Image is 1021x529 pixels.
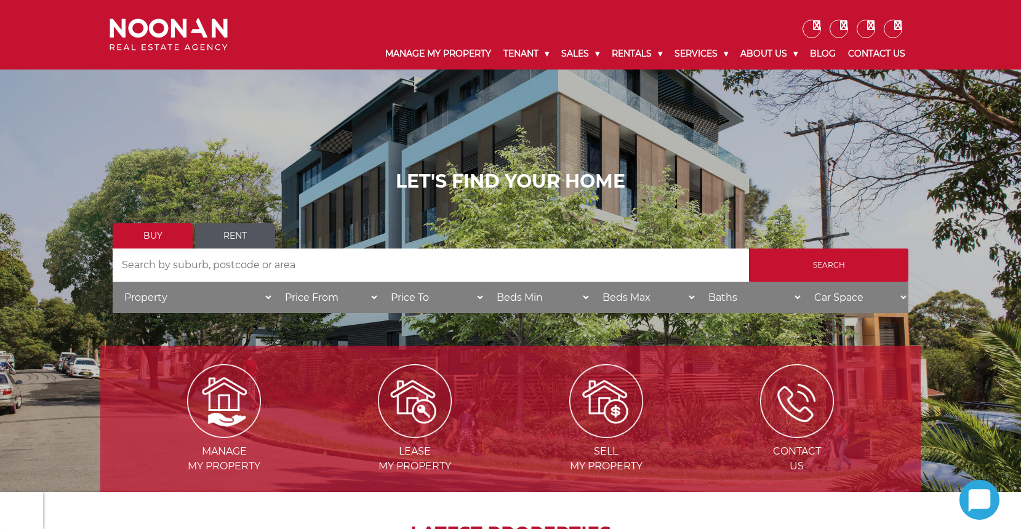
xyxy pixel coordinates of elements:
a: Rent [195,223,275,249]
a: Manage My Property [379,38,497,70]
img: Noonan Real Estate Agency [110,18,228,51]
span: Contact Us [703,444,891,474]
a: ContactUs [703,394,891,472]
a: Sales [555,38,606,70]
input: Search by suburb, postcode or area [113,249,749,282]
img: Manage my Property [187,364,261,438]
input: Search [749,249,908,282]
a: Rentals [606,38,668,70]
a: Services [668,38,734,70]
a: Blog [804,38,842,70]
a: Managemy Property [130,394,318,472]
a: About Us [734,38,804,70]
span: Lease my Property [321,444,509,474]
a: Sellmy Property [512,394,700,472]
img: Lease my property [378,364,452,438]
a: Leasemy Property [321,394,509,472]
a: Tenant [497,38,555,70]
img: ICONS [760,364,834,438]
a: Contact Us [842,38,911,70]
span: Sell my Property [512,444,700,474]
img: Sell my property [569,364,643,438]
h1: LET'S FIND YOUR HOME [113,170,908,193]
a: Buy [113,223,193,249]
span: Manage my Property [130,444,318,474]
